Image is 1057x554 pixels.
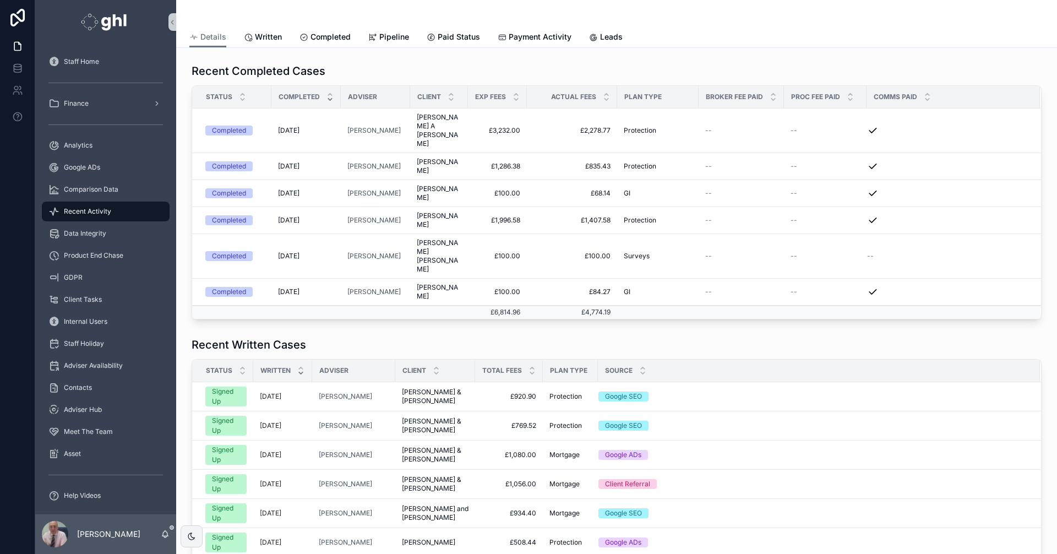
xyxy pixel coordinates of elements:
[549,450,591,459] a: Mortgage
[791,162,797,171] span: --
[347,162,401,171] a: [PERSON_NAME]
[347,126,401,135] span: [PERSON_NAME]
[402,475,468,493] a: [PERSON_NAME] & [PERSON_NAME]
[319,538,389,547] a: [PERSON_NAME]
[867,252,1027,260] a: --
[42,400,170,420] a: Adviser Hub
[498,27,571,49] a: Payment Activity
[705,287,712,296] span: --
[475,189,520,198] a: £100.00
[319,480,372,488] span: [PERSON_NAME]
[319,509,389,518] a: [PERSON_NAME]
[42,224,170,243] a: Data Integrity
[260,480,306,488] a: [DATE]
[260,509,306,518] a: [DATE]
[260,538,281,547] p: [DATE]
[533,126,611,135] a: £2,278.77
[402,417,468,434] span: [PERSON_NAME] & [PERSON_NAME]
[549,480,580,488] span: Mortgage
[402,446,468,464] span: [PERSON_NAME] & [PERSON_NAME]
[791,287,860,296] a: --
[624,189,630,198] span: GI
[475,93,506,101] span: Exp Fees
[212,387,240,406] div: Signed Up
[64,427,113,436] span: Meet The Team
[417,113,461,148] a: [PERSON_NAME] A [PERSON_NAME]
[791,189,797,198] span: --
[533,287,611,296] span: £84.27
[705,252,712,260] span: --
[278,162,299,171] span: [DATE]
[705,189,777,198] a: --
[212,416,240,436] div: Signed Up
[417,184,461,202] a: [PERSON_NAME]
[549,421,582,430] span: Protection
[200,31,226,42] span: Details
[260,421,281,430] p: [DATE]
[310,31,351,42] span: Completed
[475,126,520,135] a: £3,232.00
[64,405,102,414] span: Adviser Hub
[206,366,232,375] span: Status
[347,252,401,260] a: [PERSON_NAME]
[319,421,389,430] a: [PERSON_NAME]
[319,509,372,518] span: [PERSON_NAME]
[205,251,265,261] a: Completed
[42,157,170,177] a: Google ADs
[319,450,372,459] span: [PERSON_NAME]
[417,157,461,175] a: [PERSON_NAME]
[624,287,630,296] span: GI
[705,126,712,135] span: --
[549,509,580,518] span: Mortgage
[417,93,441,101] span: Client
[438,31,480,42] span: Paid Status
[624,216,692,225] a: Protection
[533,252,611,260] a: £100.00
[705,189,712,198] span: --
[705,162,777,171] a: --
[549,421,591,430] a: Protection
[319,480,389,488] a: [PERSON_NAME]
[347,252,404,260] a: [PERSON_NAME]
[482,538,536,547] a: £508.44
[347,189,401,198] span: [PERSON_NAME]
[260,450,281,459] p: [DATE]
[319,421,372,430] span: [PERSON_NAME]
[791,216,797,225] span: --
[347,216,401,225] a: [PERSON_NAME]
[42,444,170,464] a: Asset
[319,538,372,547] a: [PERSON_NAME]
[549,538,582,547] span: Protection
[706,93,763,101] span: Broker Fee Paid
[551,93,596,101] span: Actual Fees
[549,480,591,488] a: Mortgage
[212,503,240,523] div: Signed Up
[482,480,536,488] span: £1,056.00
[260,366,291,375] span: Written
[482,366,522,375] span: Total fees
[64,163,100,172] span: Google ADs
[347,189,404,198] a: [PERSON_NAME]
[598,421,1027,431] a: Google SEO
[64,99,89,108] span: Finance
[417,238,461,274] a: [PERSON_NAME] [PERSON_NAME]
[42,246,170,265] a: Product End Chase
[347,287,401,296] span: [PERSON_NAME]
[192,63,325,79] h1: Recent Completed Cases
[533,189,611,198] a: £68.14
[260,480,281,488] p: [DATE]
[205,287,265,297] a: Completed
[598,508,1027,518] a: Google SEO
[35,44,176,514] div: scrollable content
[278,216,334,225] a: [DATE]
[260,392,306,401] a: [DATE]
[212,215,246,225] div: Completed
